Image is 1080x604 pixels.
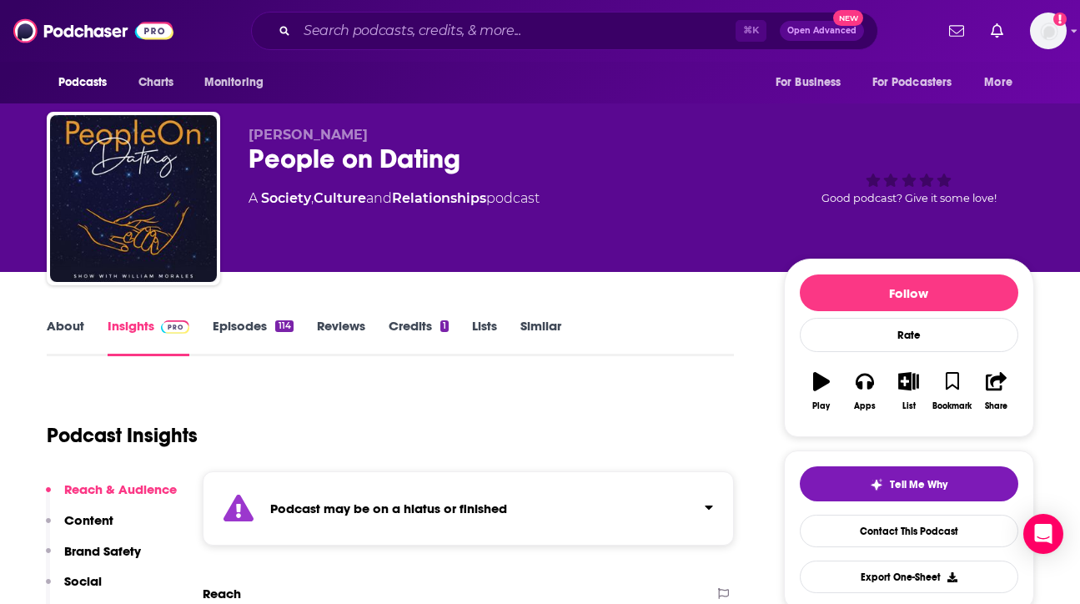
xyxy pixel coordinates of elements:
button: Follow [800,274,1018,311]
a: About [47,318,84,356]
span: For Podcasters [872,71,952,94]
button: Share [974,361,1017,421]
a: Culture [314,190,366,206]
span: Podcasts [58,71,108,94]
button: Bookmark [931,361,974,421]
a: Show notifications dropdown [984,17,1010,45]
button: Content [46,512,113,543]
a: Relationships [392,190,486,206]
section: Click to expand status details [203,471,735,546]
button: Social [46,573,102,604]
div: Good podcast? Give it some love! [784,127,1034,230]
button: Play [800,361,843,421]
button: Apps [843,361,887,421]
button: List [887,361,930,421]
a: Contact This Podcast [800,515,1018,547]
span: For Business [776,71,841,94]
span: Charts [138,71,174,94]
div: Bookmark [932,401,972,411]
span: New [833,10,863,26]
span: and [366,190,392,206]
a: InsightsPodchaser Pro [108,318,190,356]
strong: Podcast may be on a hiatus or finished [270,501,507,516]
button: tell me why sparkleTell Me Why [800,466,1018,501]
h1: Podcast Insights [47,423,198,448]
button: open menu [861,67,977,98]
a: Society [261,190,311,206]
p: Reach & Audience [64,481,177,497]
span: Open Advanced [787,27,856,35]
span: Tell Me Why [890,478,947,491]
a: Reviews [317,318,365,356]
span: Good podcast? Give it some love! [821,192,997,204]
div: Play [812,401,830,411]
a: Show notifications dropdown [942,17,971,45]
div: 114 [275,320,293,332]
img: Podchaser - Follow, Share and Rate Podcasts [13,15,173,47]
a: Credits1 [389,318,449,356]
p: Brand Safety [64,543,141,559]
span: [PERSON_NAME] [249,127,368,143]
button: Reach & Audience [46,481,177,512]
svg: Add a profile image [1053,13,1067,26]
h2: Reach [203,586,241,601]
span: Logged in as rpearson [1030,13,1067,49]
a: Episodes114 [213,318,293,356]
span: , [311,190,314,206]
button: open menu [47,67,129,98]
div: Rate [800,318,1018,352]
div: List [902,401,916,411]
button: open menu [764,67,862,98]
div: Apps [854,401,876,411]
a: Lists [472,318,497,356]
button: open menu [972,67,1033,98]
img: tell me why sparkle [870,478,883,491]
a: Similar [520,318,561,356]
button: Brand Safety [46,543,141,574]
button: Show profile menu [1030,13,1067,49]
span: ⌘ K [736,20,766,42]
div: A podcast [249,189,540,209]
button: Export One-Sheet [800,561,1018,593]
div: Share [985,401,1007,411]
div: Open Intercom Messenger [1023,514,1063,554]
span: More [984,71,1012,94]
a: Charts [128,67,184,98]
img: Podchaser Pro [161,320,190,334]
div: 1 [440,320,449,332]
img: User Profile [1030,13,1067,49]
button: open menu [193,67,285,98]
span: Monitoring [204,71,264,94]
div: Search podcasts, credits, & more... [251,12,878,50]
input: Search podcasts, credits, & more... [297,18,736,44]
img: People on Dating [50,115,217,282]
p: Social [64,573,102,589]
p: Content [64,512,113,528]
button: Open AdvancedNew [780,21,864,41]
